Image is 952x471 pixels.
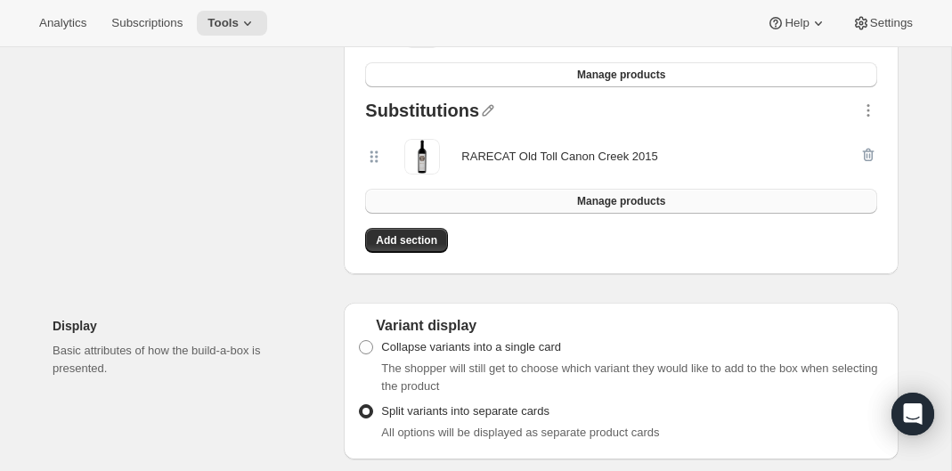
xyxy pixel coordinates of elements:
span: Manage products [577,194,665,208]
span: Collapse variants into a single card [381,340,561,353]
button: Subscriptions [101,11,193,36]
span: Add section [376,233,437,248]
button: Analytics [28,11,97,36]
span: Help [785,16,809,30]
button: Manage products [365,189,877,214]
div: Variant display [358,317,884,335]
span: Tools [207,16,239,30]
button: Tools [197,11,267,36]
button: Add section [365,228,448,253]
span: All options will be displayed as separate product cards [381,426,659,439]
span: Analytics [39,16,86,30]
button: Manage products [365,62,877,87]
p: Basic attributes of how the build-a-box is presented. [53,342,315,378]
div: RARECAT Old Toll Canon Creek 2015 [461,148,657,166]
span: Subscriptions [111,16,183,30]
span: Settings [870,16,913,30]
span: The shopper will still get to choose which variant they would like to add to the box when selecti... [381,361,877,393]
span: Manage products [577,68,665,82]
div: Substitutions [365,102,479,125]
button: Settings [842,11,924,36]
button: Help [756,11,837,36]
img: RARECAT Old Toll Canon Creek 2015 [404,139,440,175]
h2: Display [53,317,315,335]
span: Split variants into separate cards [381,404,549,418]
div: Open Intercom Messenger [891,393,934,435]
